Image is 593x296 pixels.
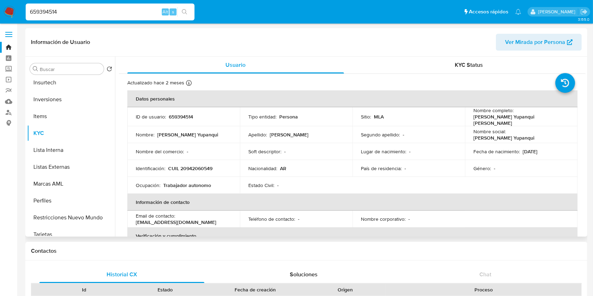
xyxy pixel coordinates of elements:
p: Ocupación : [136,182,160,188]
button: Tarjetas [27,226,115,243]
p: [EMAIL_ADDRESS][DOMAIN_NAME] [136,219,216,225]
div: Origen [310,286,381,293]
span: Usuario [225,61,246,69]
p: Estado Civil : [248,182,274,188]
p: [PERSON_NAME] Yupanqui [PERSON_NAME] [473,114,566,126]
button: Ver Mirada por Persona [496,34,582,51]
div: Proceso [391,286,576,293]
div: Id [49,286,120,293]
th: Datos personales [127,90,578,107]
p: Nombre del comercio : [136,148,184,155]
button: search-icon [177,7,192,17]
span: Chat [479,270,491,278]
p: Lugar de nacimiento : [361,148,406,155]
p: Segundo apellido : [361,131,400,138]
p: Género : [473,165,491,172]
p: AR [280,165,286,172]
input: Buscar usuario o caso... [26,7,195,17]
p: - [277,182,279,188]
p: Identificación : [136,165,165,172]
p: [PERSON_NAME] [270,131,308,138]
span: Accesos rápidos [469,8,508,15]
p: Sitio : [361,114,371,120]
p: ID de usuario : [136,114,166,120]
span: s [172,8,174,15]
button: Lista Interna [27,142,115,159]
p: - [408,216,410,222]
p: Teléfono de contacto : [248,216,295,222]
p: Trabajador autonomo [163,182,211,188]
span: Ver Mirada por Persona [505,34,565,51]
button: Items [27,108,115,125]
p: eliana.eguerrero@mercadolibre.com [538,8,578,15]
button: KYC [27,125,115,142]
p: [PERSON_NAME] Yupanqui [473,135,534,141]
input: Buscar [40,66,101,72]
div: Fecha de creación [211,286,300,293]
button: Restricciones Nuevo Mundo [27,209,115,226]
p: - [404,165,406,172]
p: Soft descriptor : [248,148,281,155]
a: Salir [580,8,588,15]
p: Nombre completo : [473,107,514,114]
button: Marcas AML [27,175,115,192]
p: [PERSON_NAME] Yupanqui [157,131,218,138]
h1: Información de Usuario [31,39,90,46]
p: Apellido : [248,131,267,138]
p: Nombre corporativo : [361,216,406,222]
span: Historial CX [107,270,137,278]
p: Fecha de nacimiento : [473,148,520,155]
p: Nacionalidad : [248,165,277,172]
p: - [284,148,286,155]
p: País de residencia : [361,165,402,172]
span: KYC Status [455,61,483,69]
p: - [409,148,410,155]
button: Volver al orden por defecto [107,66,112,74]
p: Nombre social : [473,128,506,135]
h1: Contactos [31,247,582,255]
th: Verificación y cumplimiento [127,227,578,244]
div: Estado [130,286,201,293]
span: Alt [162,8,168,15]
p: Persona [279,114,298,120]
button: Listas Externas [27,159,115,175]
p: Nombre : [136,131,154,138]
p: - [187,148,188,155]
p: 659394514 [169,114,193,120]
p: Actualizado hace 2 meses [127,79,184,86]
th: Información de contacto [127,194,578,211]
button: Perfiles [27,192,115,209]
button: Inversiones [27,91,115,108]
button: Buscar [33,66,38,72]
p: - [494,165,495,172]
p: Email de contacto : [136,213,175,219]
p: Tipo entidad : [248,114,276,120]
span: Soluciones [290,270,318,278]
p: - [298,216,299,222]
button: Insurtech [27,74,115,91]
p: [DATE] [523,148,537,155]
a: Notificaciones [515,9,521,15]
p: MLA [374,114,384,120]
p: CUIL 20942060549 [168,165,212,172]
p: - [403,131,404,138]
